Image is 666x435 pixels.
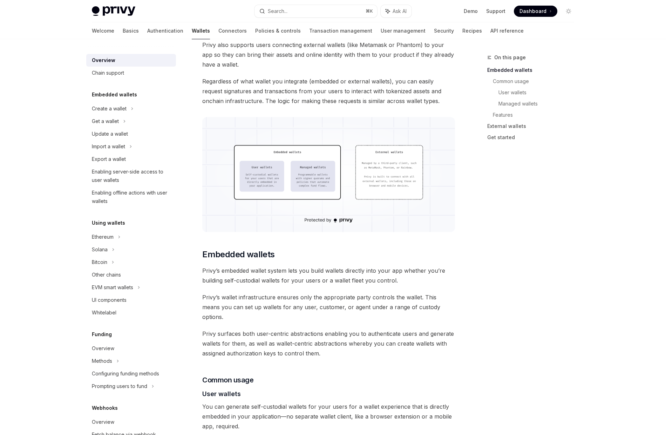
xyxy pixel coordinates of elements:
a: Welcome [92,22,114,39]
div: Enabling server-side access to user wallets [92,168,172,184]
button: Toggle dark mode [563,6,574,17]
a: Support [486,8,505,15]
div: Prompting users to fund [92,382,147,390]
span: Privy surfaces both user-centric abstractions enabling you to authenticate users and generate wal... [202,329,455,358]
div: Export a wallet [92,155,126,163]
div: Configuring funding methods [92,369,159,378]
a: Enabling offline actions with user wallets [86,186,176,208]
div: Overview [92,56,115,64]
a: External wallets [487,121,580,132]
h5: Embedded wallets [92,90,137,99]
div: Ethereum [92,233,114,241]
a: Overview [86,54,176,67]
a: User management [381,22,426,39]
a: Wallets [192,22,210,39]
a: Get started [487,132,580,143]
span: On this page [494,53,526,62]
a: Demo [464,8,478,15]
span: Regardless of what wallet you integrate (embedded or external wallets), you can easily request si... [202,76,455,106]
a: API reference [490,22,524,39]
a: Transaction management [309,22,372,39]
a: Dashboard [514,6,557,17]
span: Dashboard [519,8,546,15]
span: Privy’s wallet infrastructure ensures only the appropriate party controls the wallet. This means ... [202,292,455,322]
a: Authentication [147,22,183,39]
a: Basics [123,22,139,39]
span: Embedded wallets [202,249,274,260]
a: Recipes [462,22,482,39]
span: ⌘ K [366,8,373,14]
a: Chain support [86,67,176,79]
a: Update a wallet [86,128,176,140]
img: light logo [92,6,135,16]
span: Privy’s embedded wallet system lets you build wallets directly into your app whether you’re build... [202,266,455,285]
div: Methods [92,357,112,365]
div: Whitelabel [92,308,116,317]
div: Search... [268,7,287,15]
a: Managed wallets [498,98,580,109]
button: Ask AI [381,5,412,18]
h5: Webhooks [92,404,118,412]
div: Overview [92,344,114,353]
a: UI components [86,294,176,306]
span: Ask AI [393,8,407,15]
span: Privy also supports users connecting external wallets (like Metamask or Phantom) to your app so t... [202,40,455,69]
div: Other chains [92,271,121,279]
a: User wallets [498,87,580,98]
a: Connectors [218,22,247,39]
a: Overview [86,416,176,428]
div: UI components [92,296,127,304]
a: Embedded wallets [487,64,580,76]
div: EVM smart wallets [92,283,133,292]
a: Configuring funding methods [86,367,176,380]
a: Whitelabel [86,306,176,319]
h5: Using wallets [92,219,125,227]
a: Overview [86,342,176,355]
h5: Funding [92,330,112,339]
div: Get a wallet [92,117,119,125]
div: Chain support [92,69,124,77]
div: Enabling offline actions with user wallets [92,189,172,205]
a: Features [493,109,580,121]
div: Overview [92,418,114,426]
a: Enabling server-side access to user wallets [86,165,176,186]
a: Export a wallet [86,153,176,165]
div: Update a wallet [92,130,128,138]
div: Solana [92,245,108,254]
span: You can generate self-custodial wallets for your users for a wallet experience that is directly e... [202,402,455,431]
div: Import a wallet [92,142,125,151]
div: Bitcoin [92,258,107,266]
a: Policies & controls [255,22,301,39]
a: Security [434,22,454,39]
a: Other chains [86,269,176,281]
span: Common usage [202,375,253,385]
img: images/walletoverview.png [202,117,455,232]
button: Search...⌘K [254,5,377,18]
div: Create a wallet [92,104,127,113]
a: Common usage [493,76,580,87]
span: User wallets [202,389,241,399]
